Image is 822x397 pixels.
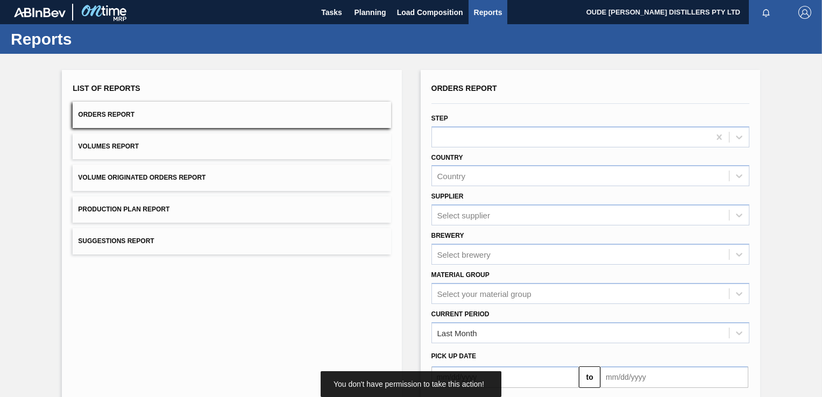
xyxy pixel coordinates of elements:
span: Orders Report [78,111,134,118]
span: Volumes Report [78,143,139,150]
button: Volumes Report [73,133,391,160]
h1: Reports [11,33,202,45]
div: Last Month [437,328,477,337]
label: Step [431,115,448,122]
label: Material Group [431,271,490,279]
img: TNhmsLtSVTkK8tSr43FrP2fwEKptu5GPRR3wAAAABJRU5ErkJggg== [14,8,66,17]
img: Logout [798,6,811,19]
span: Reports [474,6,502,19]
span: Orders Report [431,84,497,93]
button: Production Plan Report [73,196,391,223]
label: Country [431,154,463,161]
span: Suggestions Report [78,237,154,245]
span: List of Reports [73,84,140,93]
button: Notifications [749,5,783,20]
label: Current Period [431,310,490,318]
span: Load Composition [397,6,463,19]
div: Select brewery [437,250,491,259]
span: Volume Originated Orders Report [78,174,205,181]
button: Volume Originated Orders Report [73,165,391,191]
div: Country [437,172,466,181]
button: Orders Report [73,102,391,128]
span: Production Plan Report [78,205,169,213]
button: Suggestions Report [73,228,391,254]
label: Supplier [431,193,464,200]
span: You don't have permission to take this action! [334,380,484,388]
div: Select your material group [437,289,532,298]
span: Pick up Date [431,352,477,360]
label: Brewery [431,232,464,239]
input: mm/dd/yyyy [431,366,579,388]
span: Tasks [320,6,344,19]
input: mm/dd/yyyy [600,366,748,388]
span: Planning [355,6,386,19]
div: Select supplier [437,211,490,220]
button: to [579,366,600,388]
